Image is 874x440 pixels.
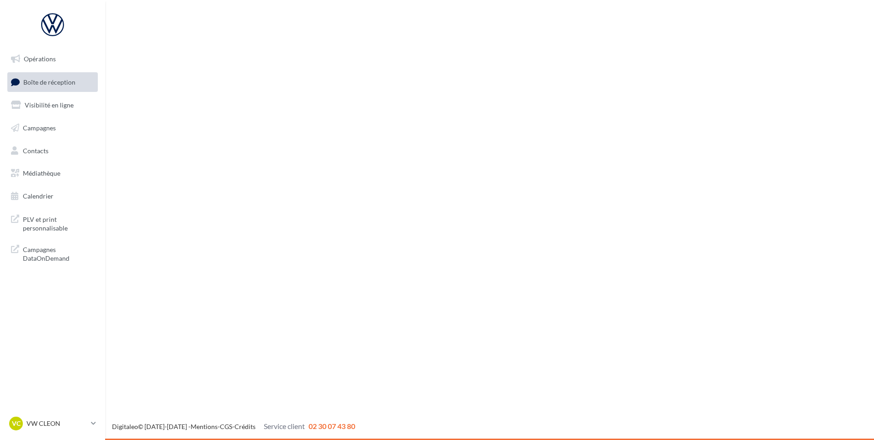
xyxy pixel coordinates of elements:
span: Campagnes DataOnDemand [23,243,94,263]
a: PLV et print personnalisable [5,209,100,236]
span: Boîte de réception [23,78,75,86]
span: Campagnes [23,124,56,132]
a: Opérations [5,49,100,69]
span: Visibilité en ligne [25,101,74,109]
a: Crédits [234,423,256,430]
a: Visibilité en ligne [5,96,100,115]
span: © [DATE]-[DATE] - - - [112,423,355,430]
span: Médiathèque [23,169,60,177]
a: Boîte de réception [5,72,100,92]
a: Campagnes [5,118,100,138]
a: Calendrier [5,187,100,206]
a: Mentions [191,423,218,430]
span: VC [12,419,21,428]
span: 02 30 07 43 80 [309,422,355,430]
a: Digitaleo [112,423,138,430]
a: Campagnes DataOnDemand [5,240,100,267]
p: VW CLEON [27,419,87,428]
a: Médiathèque [5,164,100,183]
span: Contacts [23,146,48,154]
span: PLV et print personnalisable [23,213,94,233]
a: VC VW CLEON [7,415,98,432]
a: Contacts [5,141,100,161]
a: CGS [220,423,232,430]
span: Service client [264,422,305,430]
span: Calendrier [23,192,53,200]
span: Opérations [24,55,56,63]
